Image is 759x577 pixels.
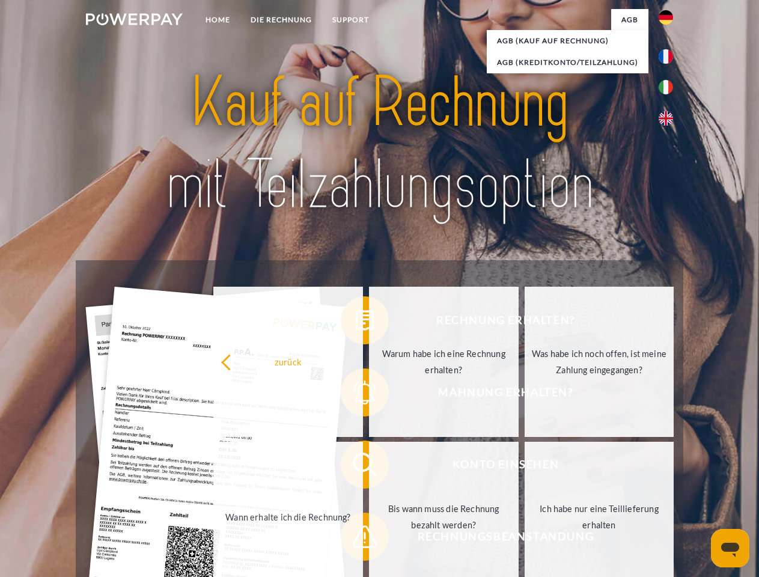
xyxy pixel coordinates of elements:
a: Was habe ich noch offen, ist meine Zahlung eingegangen? [525,287,674,437]
a: AGB (Kauf auf Rechnung) [487,30,648,52]
img: fr [659,49,673,64]
div: Bis wann muss die Rechnung bezahlt werden? [376,501,511,533]
img: it [659,80,673,94]
a: AGB (Kreditkonto/Teilzahlung) [487,52,648,73]
a: DIE RECHNUNG [240,9,322,31]
div: Wann erhalte ich die Rechnung? [221,508,356,525]
img: de [659,10,673,25]
img: title-powerpay_de.svg [115,58,644,230]
div: Warum habe ich eine Rechnung erhalten? [376,346,511,378]
img: logo-powerpay-white.svg [86,13,183,25]
div: Ich habe nur eine Teillieferung erhalten [532,501,667,533]
a: agb [611,9,648,31]
img: en [659,111,673,126]
div: zurück [221,353,356,370]
div: Was habe ich noch offen, ist meine Zahlung eingegangen? [532,346,667,378]
a: SUPPORT [322,9,379,31]
iframe: Schaltfläche zum Öffnen des Messaging-Fensters [711,529,749,567]
a: Home [195,9,240,31]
